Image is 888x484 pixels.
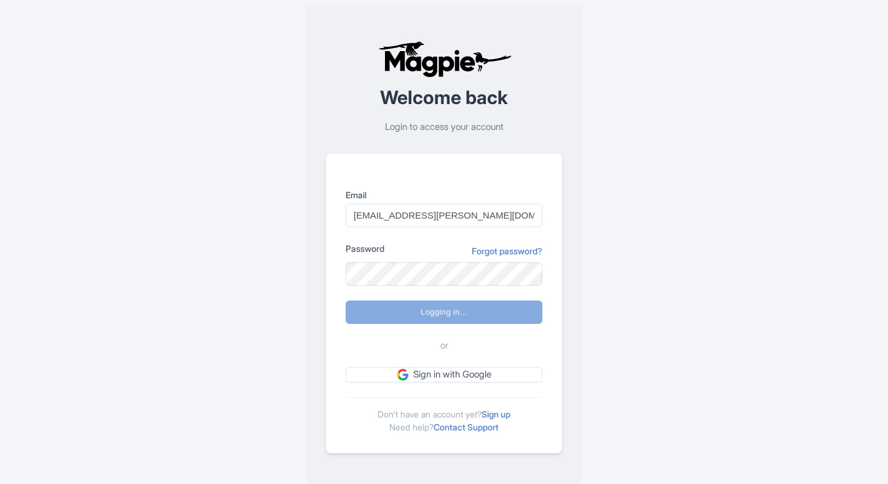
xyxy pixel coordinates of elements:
[440,339,448,353] span: or
[482,409,510,419] a: Sign up
[346,397,542,434] div: Don't have an account yet? Need help?
[375,41,513,78] img: logo-ab69f6fb50320c5b225c76a69d11143b.png
[326,120,562,134] p: Login to access your account
[326,87,562,108] h2: Welcome back
[346,242,384,255] label: Password
[346,367,542,382] a: Sign in with Google
[397,369,408,380] img: google.svg
[434,422,499,432] a: Contact Support
[472,244,542,257] a: Forgot password?
[346,204,542,227] input: you@example.com
[346,300,542,324] input: Logging in...
[346,188,542,201] label: Email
